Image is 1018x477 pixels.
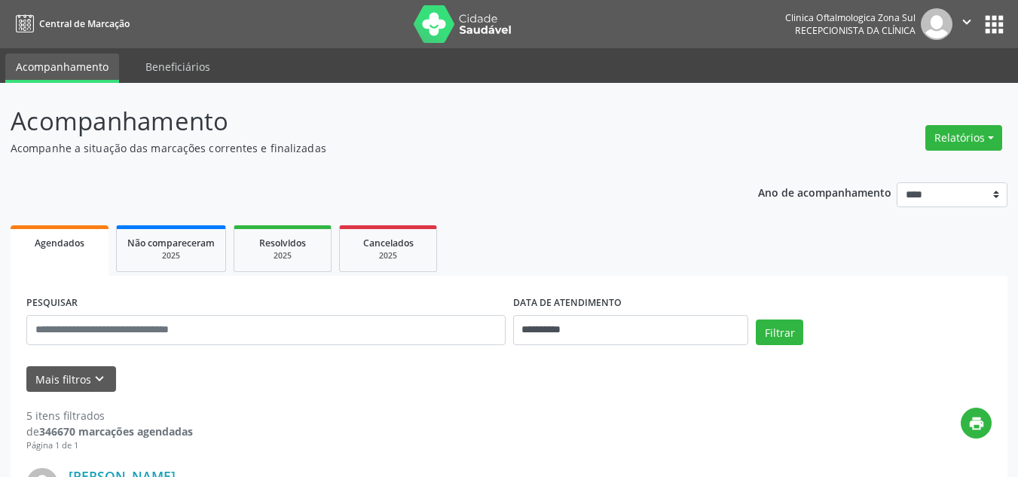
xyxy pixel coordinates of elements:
[961,408,992,439] button: print
[39,17,130,30] span: Central de Marcação
[26,423,193,439] div: de
[925,125,1002,151] button: Relatórios
[363,237,414,249] span: Cancelados
[11,102,708,140] p: Acompanhamento
[26,292,78,315] label: PESQUISAR
[135,54,221,80] a: Beneficiários
[785,11,916,24] div: Clinica Oftalmologica Zona Sul
[921,8,952,40] img: img
[958,14,975,30] i: 
[26,439,193,452] div: Página 1 de 1
[756,320,803,345] button: Filtrar
[758,182,891,201] p: Ano de acompanhamento
[91,371,108,387] i: keyboard_arrow_down
[350,250,426,261] div: 2025
[795,24,916,37] span: Recepcionista da clínica
[127,237,215,249] span: Não compareceram
[952,8,981,40] button: 
[513,292,622,315] label: DATA DE ATENDIMENTO
[127,250,215,261] div: 2025
[245,250,320,261] div: 2025
[11,11,130,36] a: Central de Marcação
[11,140,708,156] p: Acompanhe a situação das marcações correntes e finalizadas
[26,366,116,393] button: Mais filtroskeyboard_arrow_down
[39,424,193,439] strong: 346670 marcações agendadas
[26,408,193,423] div: 5 itens filtrados
[259,237,306,249] span: Resolvidos
[35,237,84,249] span: Agendados
[968,415,985,432] i: print
[981,11,1007,38] button: apps
[5,54,119,83] a: Acompanhamento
